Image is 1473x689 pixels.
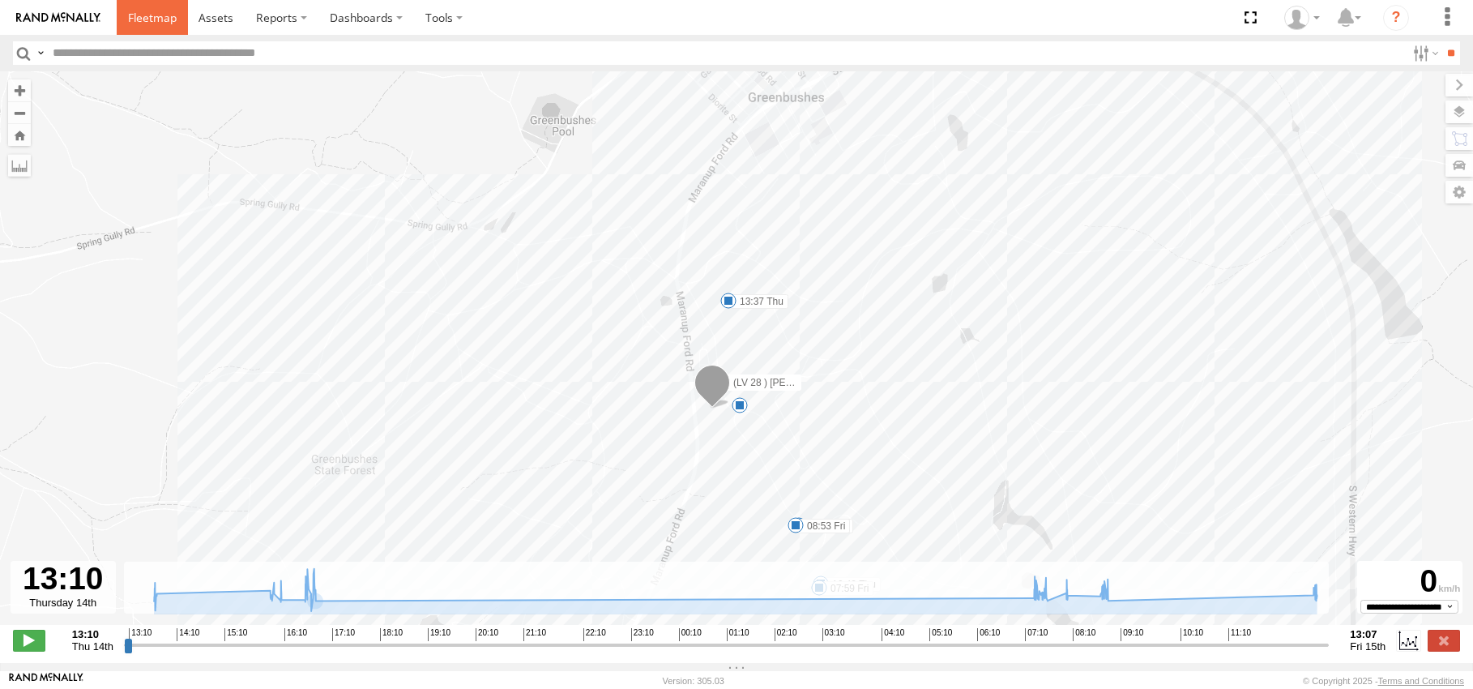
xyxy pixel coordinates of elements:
[977,628,1000,641] span: 06:10
[8,154,31,177] label: Measure
[1350,628,1385,640] strong: 13:07
[72,628,113,640] strong: 13:10
[733,377,914,388] span: (LV 28 ) [PERSON_NAME] dual cab triton
[129,628,152,641] span: 13:10
[1228,628,1251,641] span: 11:10
[631,628,654,641] span: 23:10
[1378,676,1464,686] a: Terms and Conditions
[428,628,450,641] span: 19:10
[177,628,199,641] span: 14:10
[796,519,850,533] label: 08:53 Fri
[663,676,724,686] div: Version: 305.03
[332,628,355,641] span: 17:10
[679,628,702,641] span: 00:10
[1350,640,1385,653] span: Fri 15th Aug 2025
[72,640,113,653] span: Thu 14th Aug 2025
[9,673,83,689] a: Visit our Website
[34,41,47,65] label: Search Query
[1121,628,1143,641] span: 09:10
[224,628,247,641] span: 15:10
[1383,5,1409,31] i: ?
[16,12,100,24] img: rand-logo.svg
[8,79,31,101] button: Zoom in
[727,628,749,641] span: 01:10
[476,628,498,641] span: 20:10
[13,630,45,651] label: Play/Stop
[583,628,606,641] span: 22:10
[1428,630,1460,651] label: Close
[8,124,31,146] button: Zoom Home
[1407,41,1441,65] label: Search Filter Options
[1445,181,1473,203] label: Map Settings
[1025,628,1048,641] span: 07:10
[1279,6,1326,30] div: Sandra Machin
[8,101,31,124] button: Zoom out
[1181,628,1203,641] span: 10:10
[1360,563,1460,600] div: 0
[380,628,403,641] span: 18:10
[1073,628,1095,641] span: 08:10
[523,628,546,641] span: 21:10
[882,628,904,641] span: 04:10
[732,397,748,413] div: 6
[728,294,788,309] label: 13:37 Thu
[929,628,952,641] span: 05:10
[284,628,307,641] span: 16:10
[1303,676,1464,686] div: © Copyright 2025 -
[822,628,845,641] span: 03:10
[775,628,797,641] span: 02:10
